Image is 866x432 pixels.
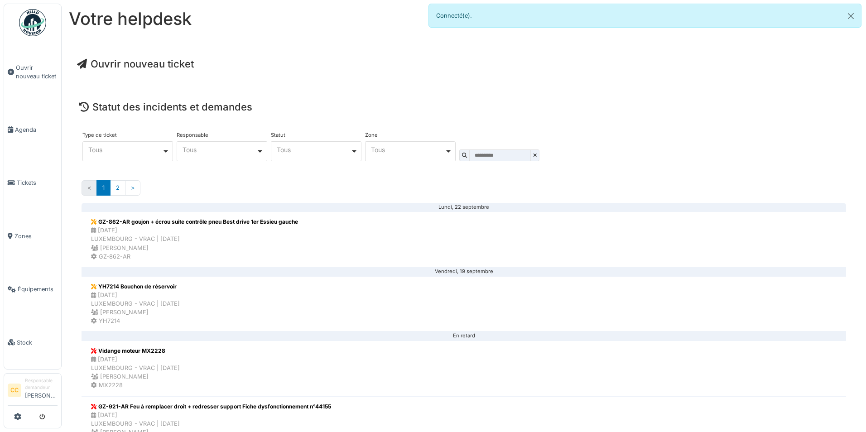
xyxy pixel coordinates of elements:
[271,133,285,138] label: Statut
[77,58,194,70] a: Ouvrir nouveau ticket
[89,207,839,208] div: Lundi, 22 septembre
[365,133,378,138] label: Zone
[88,147,162,152] div: Tous
[82,276,846,332] a: YH7214 Bouchon de réservoir [DATE]LUXEMBOURG - VRAC | [DATE] [PERSON_NAME] YH7214
[82,180,846,202] nav: Pages
[82,133,117,138] label: Type de ticket
[89,336,839,336] div: En retard
[91,283,180,291] div: YH7214 Bouchon de réservoir
[8,384,21,397] li: CC
[428,4,861,28] div: Connecté(e).
[17,178,58,187] span: Tickets
[125,180,140,195] a: Suivant
[89,271,839,272] div: Vendredi, 19 septembre
[4,41,61,103] a: Ouvrir nouveau ticket
[841,4,861,28] button: Close
[4,316,61,369] a: Stock
[91,381,180,389] div: MX2228
[16,63,58,81] span: Ouvrir nouveau ticket
[4,156,61,209] a: Tickets
[17,338,58,347] span: Stock
[91,403,331,411] div: GZ-921-AR Feu à remplacer droit + redresser support Fiche dysfonctionnement n°44155
[25,377,58,391] div: Responsable demandeur
[4,263,61,316] a: Équipements
[371,147,445,152] div: Tous
[15,125,58,134] span: Agenda
[91,291,180,317] div: [DATE] LUXEMBOURG - VRAC | [DATE] [PERSON_NAME]
[177,133,208,138] label: Responsable
[91,317,180,325] div: YH7214
[4,103,61,156] a: Agenda
[82,341,846,396] a: Vidange moteur MX2228 [DATE]LUXEMBOURG - VRAC | [DATE] [PERSON_NAME] MX2228
[91,226,298,252] div: [DATE] LUXEMBOURG - VRAC | [DATE] [PERSON_NAME]
[19,9,46,36] img: Badge_color-CXgf-gQk.svg
[91,252,298,261] div: GZ-862-AR
[91,218,298,226] div: GZ-862-AR goujon + écrou suite contrôle pneu Best drive 1er Essieu gauche
[14,232,58,240] span: Zones
[110,180,125,195] a: 2
[18,285,58,293] span: Équipements
[183,147,256,152] div: Tous
[96,180,111,195] a: 1
[25,377,58,403] li: [PERSON_NAME]
[82,211,846,267] a: GZ-862-AR goujon + écrou suite contrôle pneu Best drive 1er Essieu gauche [DATE]LUXEMBOURG - VRAC...
[8,377,58,406] a: CC Responsable demandeur[PERSON_NAME]
[91,347,180,355] div: Vidange moteur MX2228
[91,355,180,381] div: [DATE] LUXEMBOURG - VRAC | [DATE] [PERSON_NAME]
[4,210,61,263] a: Zones
[79,101,849,113] h4: Statut des incidents et demandes
[277,147,351,152] div: Tous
